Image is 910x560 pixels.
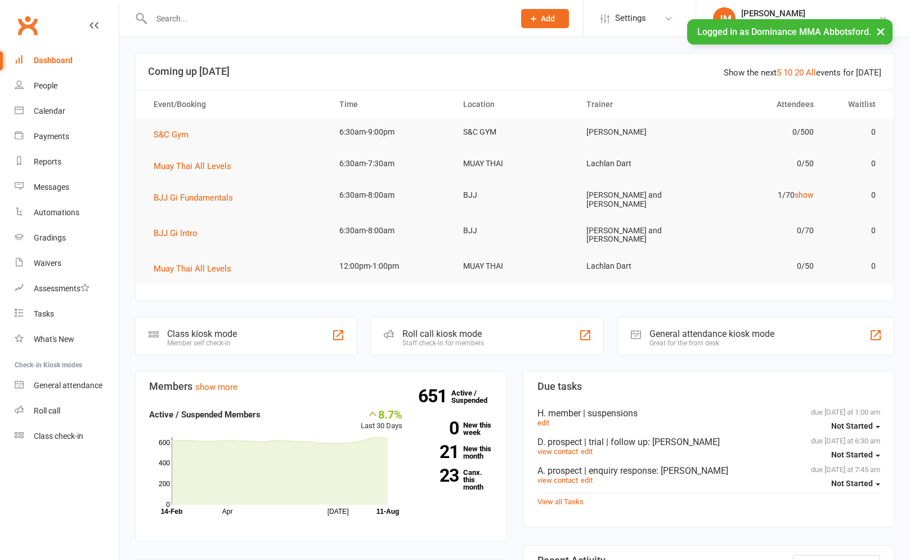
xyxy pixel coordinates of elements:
td: Lachlan Dart [576,150,700,177]
a: Roll call [15,398,119,424]
a: Assessments [15,276,119,301]
h3: Coming up [DATE] [148,66,881,77]
a: Waivers [15,251,119,276]
button: Add [521,9,569,28]
strong: 23 [419,467,459,484]
div: Member self check-in [167,339,237,347]
a: Gradings [15,225,119,251]
td: 0/50 [700,150,824,177]
div: What's New [34,335,74,344]
td: MUAY THAI [453,150,577,177]
a: show more [195,382,237,392]
a: 20 [795,68,804,78]
td: [PERSON_NAME] and [PERSON_NAME] [576,217,700,253]
td: MUAY THAI [453,253,577,279]
h3: Due tasks [537,381,881,392]
td: 0/50 [700,253,824,279]
td: 12:00pm-1:00pm [329,253,453,279]
a: View all Tasks [537,497,584,506]
a: Tasks [15,301,119,327]
a: Calendar [15,99,119,124]
a: What's New [15,327,119,352]
a: General attendance kiosk mode [15,373,119,398]
td: BJJ [453,182,577,208]
input: Search... [148,11,506,26]
button: × [871,19,891,43]
a: show [795,190,814,199]
button: Not Started [831,474,880,494]
div: Last 30 Days [361,408,402,432]
span: Logged in as Dominance MMA Abbotsford. [697,26,871,37]
td: [PERSON_NAME] [576,119,700,145]
span: Not Started [831,450,873,459]
div: Dashboard [34,56,73,65]
td: 0 [824,217,886,244]
div: Tasks [34,309,54,318]
div: Dominance MMA [GEOGRAPHIC_DATA] [741,19,878,29]
div: Show the next events for [DATE] [724,66,881,79]
td: 0 [824,150,886,177]
span: BJJ Gi Intro [154,228,198,238]
span: Not Started [831,421,873,430]
td: 6:30am-9:00pm [329,119,453,145]
td: 0 [824,119,886,145]
div: Assessments [34,284,89,293]
a: 21New this month [419,445,492,460]
a: Payments [15,124,119,149]
td: 1/70 [700,182,824,208]
a: 651Active / Suspended [451,381,501,412]
div: D. prospect | trial | follow up [537,437,881,447]
div: People [34,81,57,90]
td: 0/70 [700,217,824,244]
div: Roll call [34,406,60,415]
span: : [PERSON_NAME] [656,465,728,476]
div: Class check-in [34,432,83,441]
strong: Active / Suspended Members [149,410,261,420]
div: H. member | suspensions [537,408,881,419]
button: Not Started [831,416,880,437]
td: 0 [824,253,886,279]
th: Event/Booking [144,90,329,119]
button: BJJ Gi Fundamentals [154,191,241,205]
a: 23Canx. this month [419,469,492,491]
a: Reports [15,149,119,175]
td: 6:30am-8:00am [329,182,453,208]
th: Attendees [700,90,824,119]
td: 0/500 [700,119,824,145]
strong: 21 [419,443,459,460]
td: 0 [824,182,886,208]
a: view contact [537,447,578,456]
strong: 651 [418,388,451,405]
div: General attendance [34,381,102,390]
td: [PERSON_NAME] and [PERSON_NAME] [576,182,700,217]
td: Lachlan Dart [576,253,700,279]
th: Trainer [576,90,700,119]
a: Dashboard [15,48,119,73]
span: : [PERSON_NAME] [648,437,720,447]
a: All [806,68,816,78]
div: Waivers [34,259,61,268]
div: Gradings [34,233,66,242]
span: BJJ Gi Fundamentals [154,193,233,203]
a: edit [581,447,593,456]
div: Calendar [34,106,65,115]
span: S&C Gym [154,130,189,140]
div: JM [713,7,736,30]
button: Muay Thai All Levels [154,159,239,173]
span: Muay Thai All Levels [154,161,231,171]
div: Great for the front desk [649,339,774,347]
a: Messages [15,175,119,200]
h3: Members [149,381,492,392]
a: Clubworx [14,11,42,39]
div: Reports [34,157,61,166]
div: [PERSON_NAME] [741,8,878,19]
a: Class kiosk mode [15,424,119,449]
th: Waitlist [824,90,886,119]
strong: 0 [419,420,459,437]
div: A. prospect | enquiry response [537,465,881,476]
button: BJJ Gi Intro [154,226,205,240]
a: People [15,73,119,99]
a: 0New this week [419,421,492,436]
button: S&C Gym [154,128,196,141]
a: edit [537,419,549,427]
